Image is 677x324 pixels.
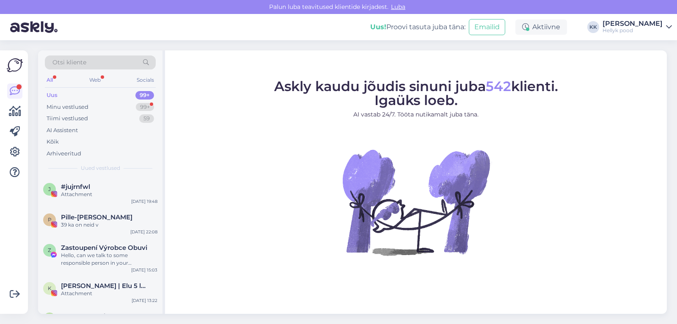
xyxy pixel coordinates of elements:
span: Zastoupení Výrobce Obuvi [61,244,147,252]
div: [DATE] 15:03 [131,267,157,273]
div: Socials [135,75,156,86]
div: [DATE] 13:22 [132,297,157,304]
div: Uus [47,91,58,100]
div: KK [587,21,599,33]
div: Aktiivne [515,19,567,35]
div: AI Assistent [47,126,78,135]
span: P [48,216,52,223]
div: All [45,75,55,86]
span: j [48,186,51,192]
div: Hello, can we talk to some responsible person in your shop/company? There have been some preorder... [61,252,157,267]
span: K [48,285,52,291]
p: AI vastab 24/7. Tööta nutikamalt juba täna. [274,110,558,119]
img: No Chat active [340,126,492,278]
span: Otsi kliente [52,58,86,67]
div: Kõik [47,138,59,146]
span: Askly kaudu jõudis sinuni juba klienti. Igaüks loeb. [274,78,558,108]
div: 99+ [135,91,154,100]
img: Askly Logo [7,57,23,73]
b: Uus! [370,23,386,31]
div: Hellyk pood [603,27,663,34]
span: Pille-Riin Tammik [61,213,132,221]
button: Emailid [469,19,505,35]
div: Arhiveeritud [47,150,81,158]
div: 99+ [136,103,154,111]
span: Heveren Eesti [61,313,105,320]
div: Minu vestlused [47,103,88,111]
div: Web [88,75,102,86]
span: Kristiina Kruus | Elu 5 lapsega [61,282,149,290]
div: 39 ka on neid v [61,221,157,229]
div: Proovi tasuta juba täna: [370,22,465,32]
span: Uued vestlused [81,164,120,172]
span: Luba [388,3,408,11]
span: #jujrnfwl [61,183,90,191]
div: Attachment [61,191,157,198]
div: Tiimi vestlused [47,114,88,123]
span: Z [48,247,51,253]
div: [DATE] 19:48 [131,198,157,205]
div: Attachment [61,290,157,297]
div: 59 [139,114,154,123]
span: 542 [486,78,511,94]
div: [PERSON_NAME] [603,20,663,27]
div: [DATE] 22:08 [130,229,157,235]
a: [PERSON_NAME]Hellyk pood [603,20,672,34]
